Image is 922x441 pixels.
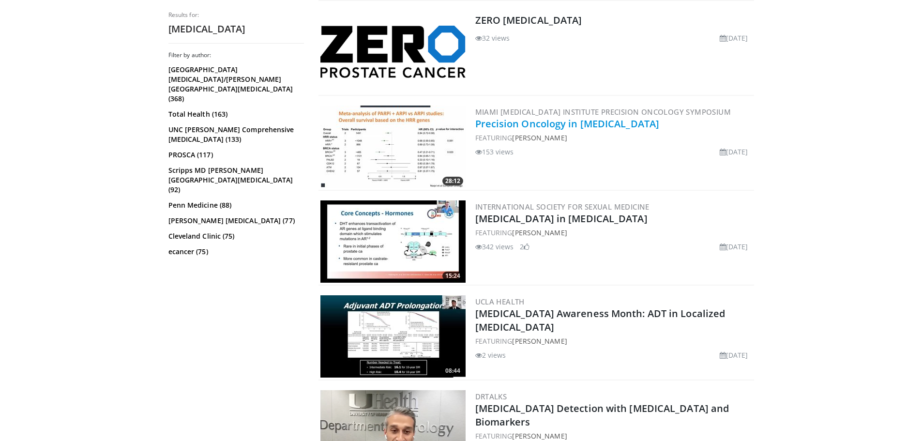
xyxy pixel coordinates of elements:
[320,106,466,188] a: 28:12
[475,14,582,27] a: ZERO [MEDICAL_DATA]
[168,11,304,19] p: Results for:
[475,431,752,441] div: FEATURING
[168,247,302,257] a: ecancer (75)
[168,200,302,210] a: Penn Medicine (88)
[475,350,506,360] li: 2 views
[442,177,463,185] span: 28:12
[475,133,752,143] div: FEATURING
[475,212,648,225] a: [MEDICAL_DATA] in [MEDICAL_DATA]
[168,231,302,241] a: Cleveland Clinic (75)
[475,228,752,238] div: FEATURING
[720,242,748,252] li: [DATE]
[168,51,304,59] h3: Filter by author:
[475,297,525,306] a: UCLA Health
[168,166,302,195] a: Scripps MD [PERSON_NAME][GEOGRAPHIC_DATA][MEDICAL_DATA] (92)
[320,106,466,188] img: ceaa2985-0384-4654-92dd-588b31e534d1.300x170_q85_crop-smart_upscale.jpg
[512,431,567,441] a: [PERSON_NAME]
[168,216,302,226] a: [PERSON_NAME] [MEDICAL_DATA] (77)
[512,133,567,142] a: [PERSON_NAME]
[475,336,752,346] div: FEATURING
[168,109,302,119] a: Total Health (163)
[512,336,567,346] a: [PERSON_NAME]
[168,65,302,104] a: [GEOGRAPHIC_DATA][MEDICAL_DATA]/[PERSON_NAME][GEOGRAPHIC_DATA][MEDICAL_DATA] (368)
[168,125,302,144] a: UNC [PERSON_NAME] Comprehensive [MEDICAL_DATA] (133)
[320,295,466,378] img: a4cc5a47-53b3-4a2c-9f25-627c25ff8c75.300x170_q85_crop-smart_upscale.jpg
[442,366,463,375] span: 08:44
[475,202,650,212] a: International Society for Sexual Medicine
[475,147,514,157] li: 153 views
[475,242,514,252] li: 342 views
[512,228,567,237] a: [PERSON_NAME]
[475,402,729,428] a: [MEDICAL_DATA] Detection with [MEDICAL_DATA] and Biomarkers
[320,295,466,378] a: 08:44
[475,33,510,43] li: 32 views
[320,200,466,283] a: 15:24
[520,242,529,252] li: 2
[475,117,660,130] a: Precision Oncology in [MEDICAL_DATA]
[442,272,463,280] span: 15:24
[720,350,748,360] li: [DATE]
[168,23,304,35] h2: [MEDICAL_DATA]
[320,26,466,78] img: ZERO Prostate Cancer
[720,33,748,43] li: [DATE]
[720,147,748,157] li: [DATE]
[475,307,726,334] a: [MEDICAL_DATA] Awareness Month: ADT in Localized [MEDICAL_DATA]
[168,150,302,160] a: PROSCA (117)
[475,107,731,117] a: Miami [MEDICAL_DATA] Institute Precision Oncology Symposium
[475,392,507,401] a: DrTalks
[320,200,466,283] img: 071bd5b9-4e3a-42ba-823d-e72ebf74963f.300x170_q85_crop-smart_upscale.jpg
